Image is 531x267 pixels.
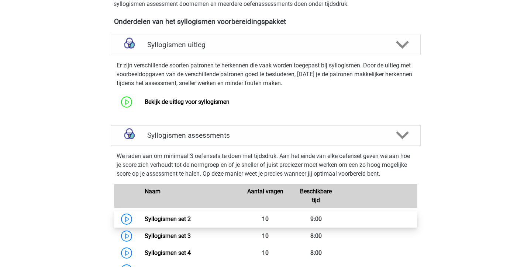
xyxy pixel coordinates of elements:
h4: Onderdelen van het syllogismen voorbereidingspakket [114,17,417,26]
img: syllogismen assessments [120,126,139,145]
a: Syllogismen set 3 [145,232,191,239]
h4: Syllogismen assessments [147,131,384,140]
p: We raden aan om minimaal 3 oefensets te doen met tijdsdruk. Aan het einde van elke oefenset geven... [117,152,415,178]
div: Beschikbare tijd [291,187,341,205]
div: Naam [139,187,240,205]
p: Er zijn verschillende soorten patronen te herkennen die vaak worden toegepast bij syllogismen. Do... [117,61,415,88]
a: Syllogismen set 2 [145,215,191,222]
h4: Syllogismen uitleg [147,41,384,49]
a: uitleg Syllogismen uitleg [108,35,424,55]
a: Syllogismen set 4 [145,249,191,256]
img: syllogismen uitleg [120,35,139,54]
a: Bekijk de uitleg voor syllogismen [145,98,230,105]
div: Aantal vragen [240,187,291,205]
a: assessments Syllogismen assessments [108,125,424,146]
